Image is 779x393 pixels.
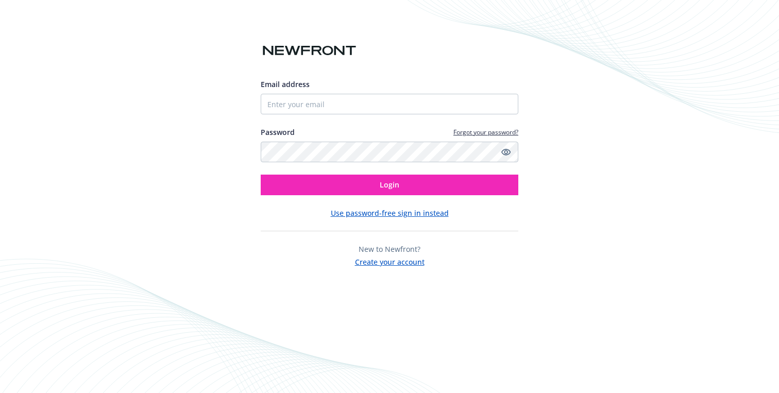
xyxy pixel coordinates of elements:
[359,244,420,254] span: New to Newfront?
[380,180,399,190] span: Login
[261,79,310,89] span: Email address
[500,146,512,158] a: Show password
[453,128,518,136] a: Forgot your password?
[261,42,358,60] img: Newfront logo
[261,175,518,195] button: Login
[331,208,449,218] button: Use password-free sign in instead
[261,142,518,162] input: Enter your password
[355,254,425,267] button: Create your account
[261,94,518,114] input: Enter your email
[261,127,295,138] label: Password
